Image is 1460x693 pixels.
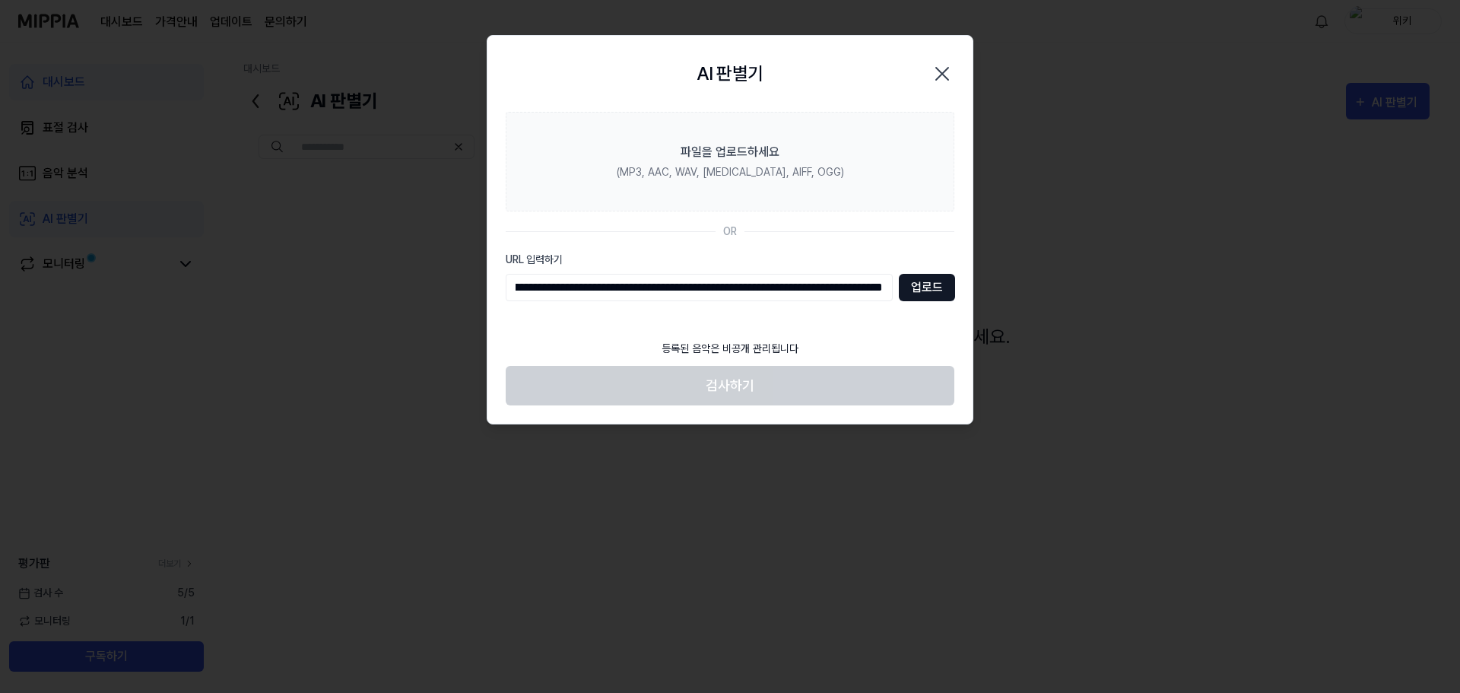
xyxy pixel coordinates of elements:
[652,332,808,366] div: 등록된 음악은 비공개 관리됩니다
[723,224,737,240] div: OR
[617,164,844,180] div: (MP3, AAC, WAV, [MEDICAL_DATA], AIFF, OGG)
[506,252,954,268] label: URL 입력하기
[697,60,763,87] h2: AI 판별기
[899,274,955,301] button: 업로드
[681,143,779,161] div: 파일을 업로드하세요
